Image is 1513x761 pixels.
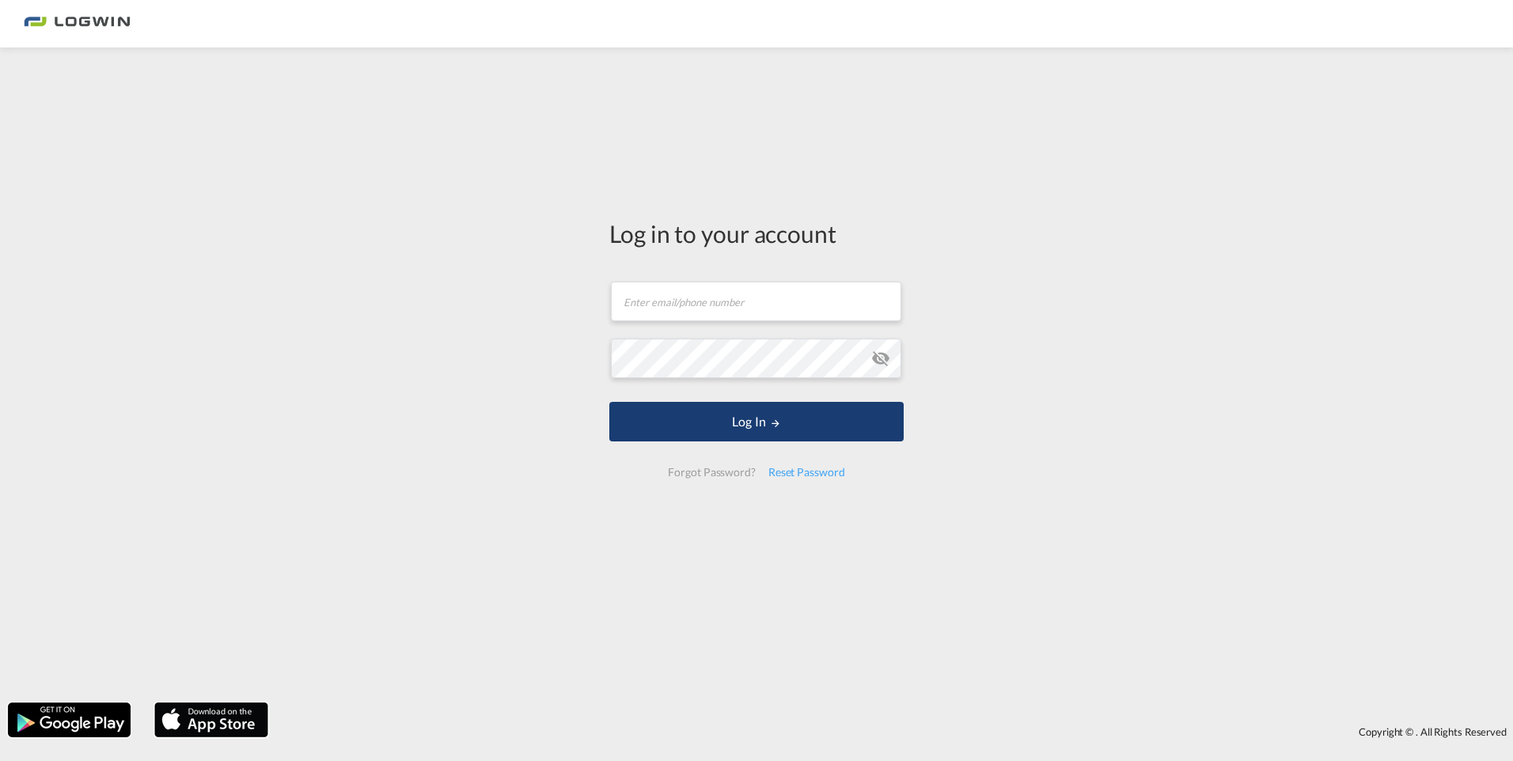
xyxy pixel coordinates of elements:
img: google.png [6,701,132,739]
img: bc73a0e0d8c111efacd525e4c8ad7d32.png [24,6,131,42]
input: Enter email/phone number [611,282,901,321]
div: Log in to your account [609,217,904,250]
div: Reset Password [762,458,851,487]
div: Forgot Password? [662,458,761,487]
button: LOGIN [609,402,904,441]
div: Copyright © . All Rights Reserved [276,718,1513,745]
md-icon: icon-eye-off [871,349,890,368]
img: apple.png [153,701,270,739]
